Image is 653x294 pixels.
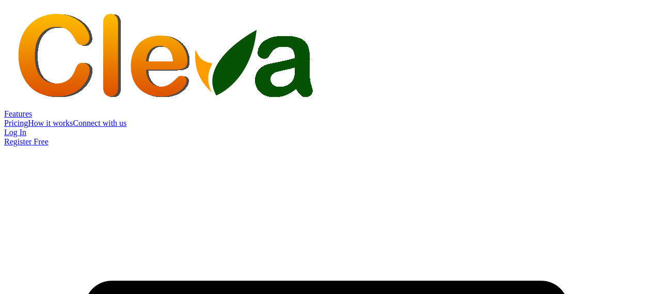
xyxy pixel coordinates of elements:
img: cleva_logo.png [4,4,330,107]
a: How it works [28,119,73,127]
a: Log In [4,128,26,137]
a: Features [4,109,32,118]
a: Register Free [4,137,49,146]
a: Connect with us [73,119,126,127]
a: Pricing [4,119,28,127]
